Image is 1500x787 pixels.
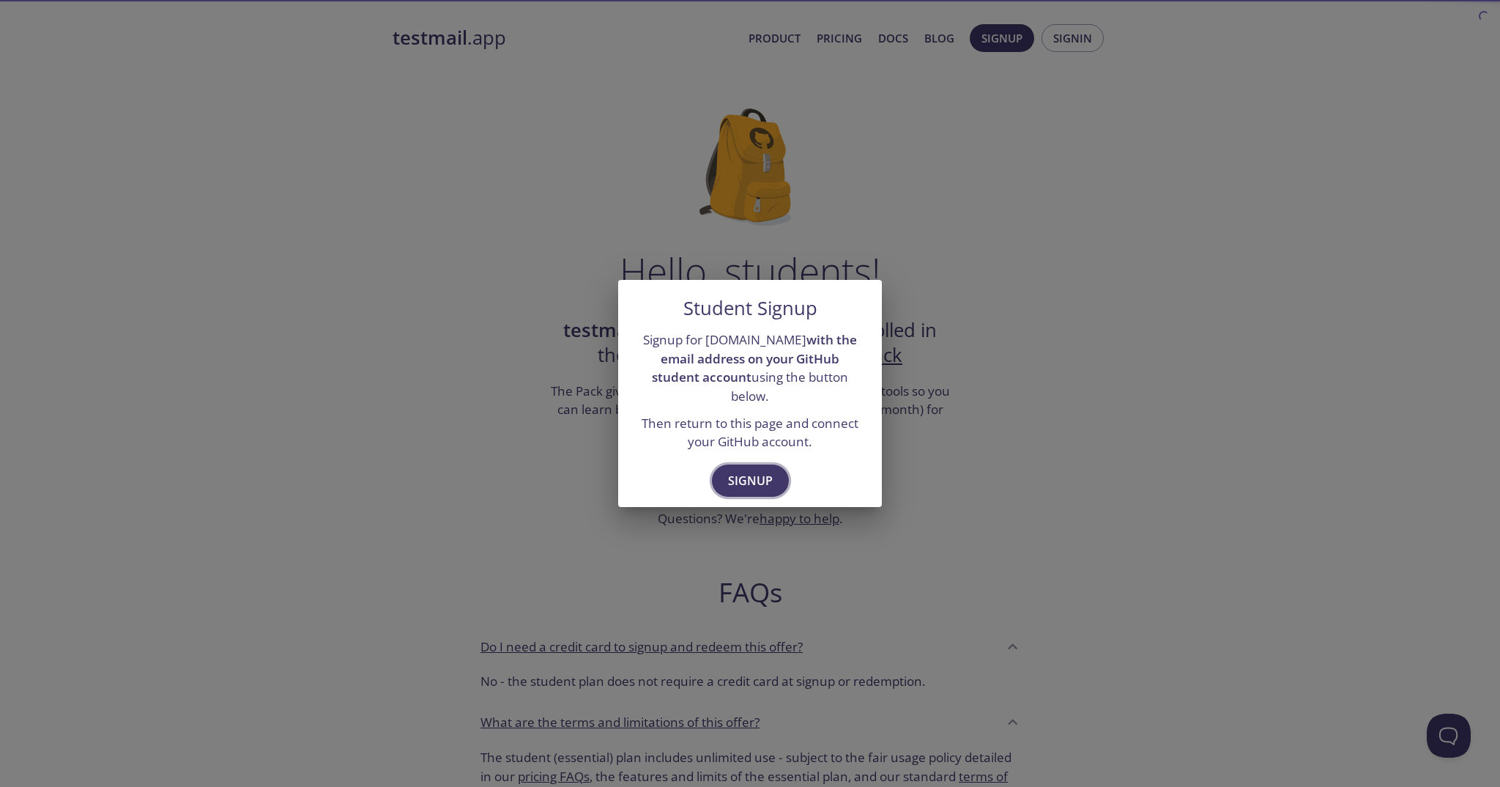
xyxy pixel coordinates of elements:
[652,331,857,385] strong: with the email address on your GitHub student account
[636,414,864,451] p: Then return to this page and connect your GitHub account.
[728,470,773,491] span: Signup
[712,465,789,497] button: Signup
[636,330,864,406] p: Signup for [DOMAIN_NAME] using the button below.
[683,298,817,319] h5: Student Signup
